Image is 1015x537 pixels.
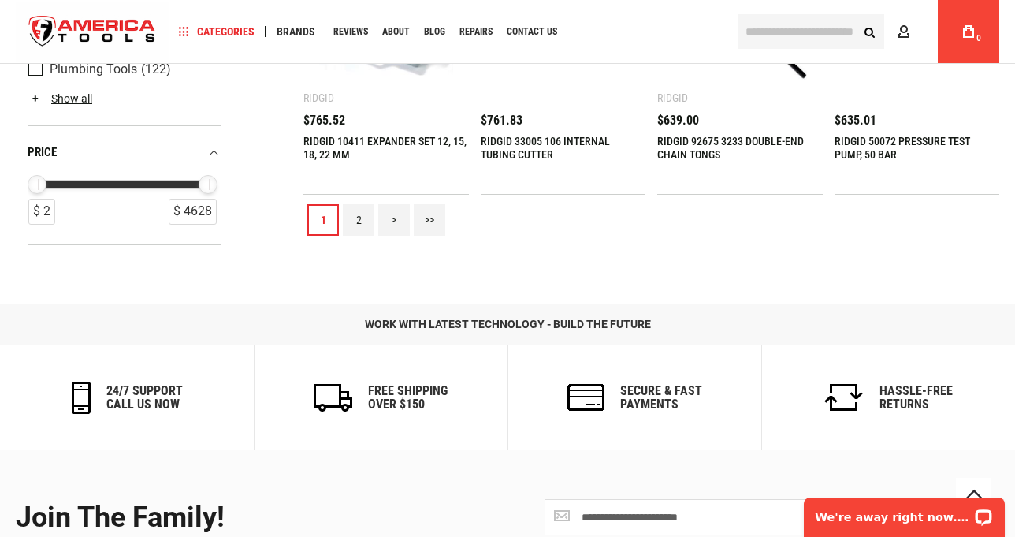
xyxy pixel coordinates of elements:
a: Categories [172,21,262,43]
h6: Hassle-Free Returns [879,384,953,412]
a: Reviews [326,21,375,43]
a: RIDGID 33005 106 INTERNAL TUBING CUTTER [481,135,610,161]
a: Plumbing Tools (122) [28,61,217,78]
a: RIDGID 92675 3233 DOUBLE-END CHAIN TONGS [657,135,804,161]
button: Search [854,17,884,47]
div: price [28,142,221,163]
span: $765.52 [303,114,345,127]
a: Repairs [452,21,500,43]
span: Blog [424,27,445,36]
a: > [378,204,410,236]
span: Categories [179,26,255,37]
span: Contact Us [507,27,557,36]
a: >> [414,204,445,236]
a: 2 [343,204,374,236]
span: Plumbing Tools [50,62,137,76]
a: Contact Us [500,21,564,43]
div: $ 4628 [169,199,217,225]
div: Ridgid [657,91,688,104]
span: $635.01 [835,114,876,127]
div: Ridgid [303,91,334,104]
span: $639.00 [657,114,699,127]
span: 0 [976,34,981,43]
a: RIDGID 50072 PRESSURE TEST PUMP, 50 BAR [835,135,970,161]
div: Join the Family! [16,502,496,534]
a: About [375,21,417,43]
h6: 24/7 support call us now [106,384,183,412]
h6: secure & fast payments [620,384,702,412]
span: About [382,27,410,36]
a: Show all [28,92,92,105]
img: America Tools [16,2,169,62]
span: Reviews [333,27,368,36]
span: Repairs [459,27,493,36]
a: store logo [16,2,169,62]
div: $ 2 [28,199,55,225]
a: RIDGID 10411 EXPANDER SET 12, 15, 18, 22 MM [303,135,467,161]
span: (122) [141,62,171,76]
a: Blog [417,21,452,43]
a: 1 [307,204,339,236]
span: Brands [277,26,315,37]
iframe: LiveChat chat widget [794,487,1015,537]
h6: Free Shipping Over $150 [368,384,448,412]
a: Brands [270,21,322,43]
span: $761.83 [481,114,522,127]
